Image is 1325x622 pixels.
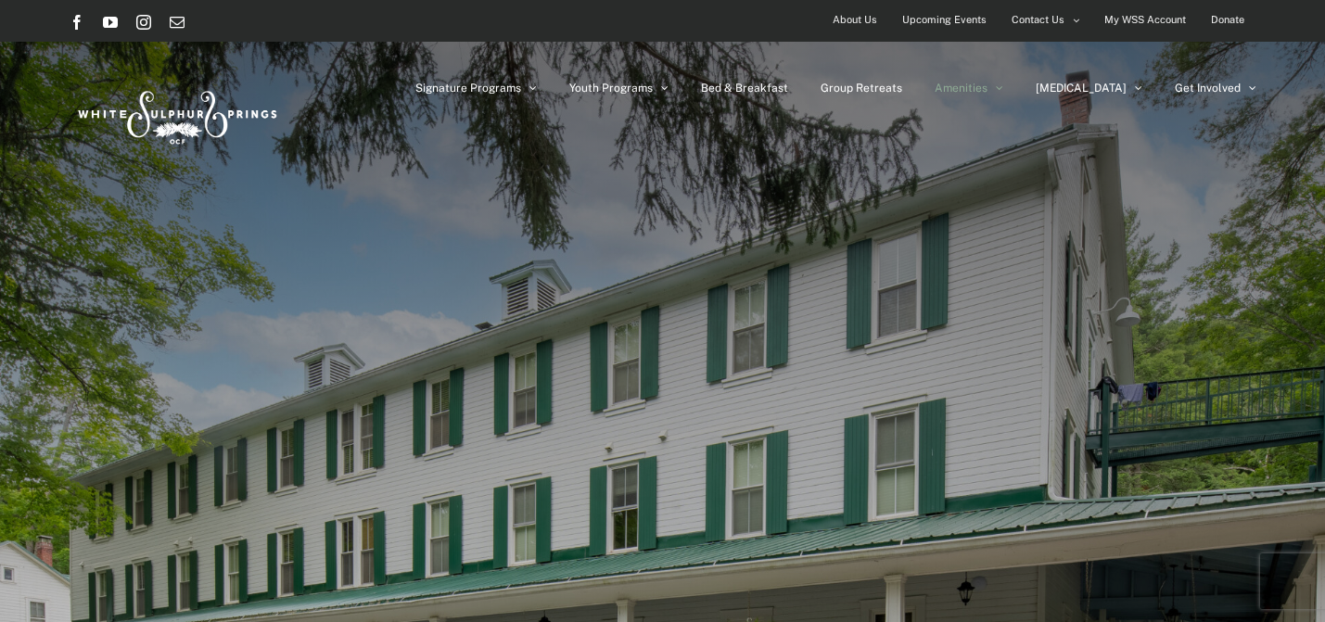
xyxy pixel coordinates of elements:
a: [MEDICAL_DATA] [1036,42,1142,134]
span: About Us [833,6,877,33]
a: Bed & Breakfast [701,42,788,134]
span: Signature Programs [415,83,521,94]
span: Contact Us [1012,6,1064,33]
a: Amenities [935,42,1003,134]
a: Get Involved [1175,42,1256,134]
a: Facebook [70,15,84,30]
span: Upcoming Events [902,6,987,33]
a: Group Retreats [821,42,902,134]
span: [MEDICAL_DATA] [1036,83,1127,94]
span: Get Involved [1175,83,1241,94]
a: YouTube [103,15,118,30]
span: Group Retreats [821,83,902,94]
a: Instagram [136,15,151,30]
nav: Main Menu [415,42,1256,134]
span: Amenities [935,83,987,94]
span: Bed & Breakfast [701,83,788,94]
a: Signature Programs [415,42,537,134]
img: White Sulphur Springs Logo [70,70,283,158]
a: Email [170,15,185,30]
span: Donate [1211,6,1244,33]
span: My WSS Account [1104,6,1186,33]
span: Youth Programs [569,83,653,94]
a: Youth Programs [569,42,669,134]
